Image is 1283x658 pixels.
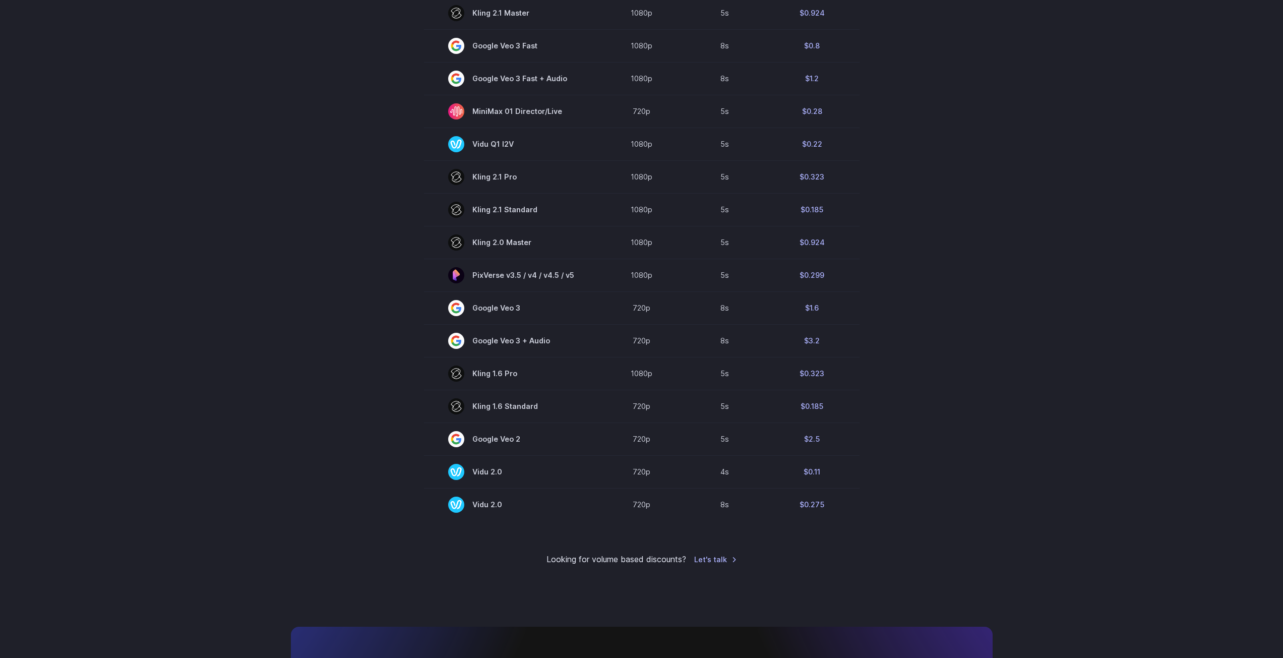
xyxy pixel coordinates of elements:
span: Google Veo 3 Fast + Audio [448,71,574,87]
small: Looking for volume based discounts? [546,553,686,566]
td: 1080p [598,357,685,390]
td: $0.323 [765,357,860,390]
td: 8s [685,62,765,95]
td: 5s [685,226,765,259]
td: 8s [685,324,765,357]
td: $1.6 [765,291,860,324]
td: $1.2 [765,62,860,95]
span: Kling 1.6 Pro [448,366,574,382]
td: $3.2 [765,324,860,357]
td: 5s [685,390,765,423]
span: MiniMax 01 Director/Live [448,103,574,119]
td: $0.11 [765,455,860,488]
a: Let's talk [694,554,737,565]
span: Kling 2.1 Master [448,5,574,21]
td: 5s [685,259,765,291]
span: Google Veo 2 [448,431,574,447]
span: Google Veo 3 + Audio [448,333,574,349]
td: $0.185 [765,193,860,226]
td: 5s [685,128,765,160]
td: 8s [685,291,765,324]
span: Kling 2.1 Standard [448,202,574,218]
td: 1080p [598,226,685,259]
td: 720p [598,95,685,128]
td: $0.275 [765,488,860,521]
span: Vidu 2.0 [448,464,574,480]
td: 1080p [598,128,685,160]
span: Kling 1.6 Standard [448,398,574,414]
td: 1080p [598,62,685,95]
td: 8s [685,488,765,521]
span: Google Veo 3 Fast [448,38,574,54]
td: 5s [685,95,765,128]
td: 5s [685,423,765,455]
td: 1080p [598,259,685,291]
td: 8s [685,29,765,62]
td: 720p [598,324,685,357]
span: Vidu Q1 I2V [448,136,574,152]
td: 1080p [598,29,685,62]
td: 1080p [598,193,685,226]
span: Kling 2.0 Master [448,234,574,251]
td: $0.924 [765,226,860,259]
td: 720p [598,423,685,455]
td: 720p [598,455,685,488]
td: 720p [598,291,685,324]
td: $0.8 [765,29,860,62]
td: 5s [685,357,765,390]
td: 720p [598,488,685,521]
td: $2.5 [765,423,860,455]
td: 720p [598,390,685,423]
td: $0.28 [765,95,860,128]
span: Kling 2.1 Pro [448,169,574,185]
span: Google Veo 3 [448,300,574,316]
span: PixVerse v3.5 / v4 / v4.5 / v5 [448,267,574,283]
td: $0.22 [765,128,860,160]
td: $0.323 [765,160,860,193]
td: 5s [685,160,765,193]
td: $0.299 [765,259,860,291]
td: 4s [685,455,765,488]
td: 5s [685,193,765,226]
td: $0.185 [765,390,860,423]
td: 1080p [598,160,685,193]
span: Vidu 2.0 [448,497,574,513]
